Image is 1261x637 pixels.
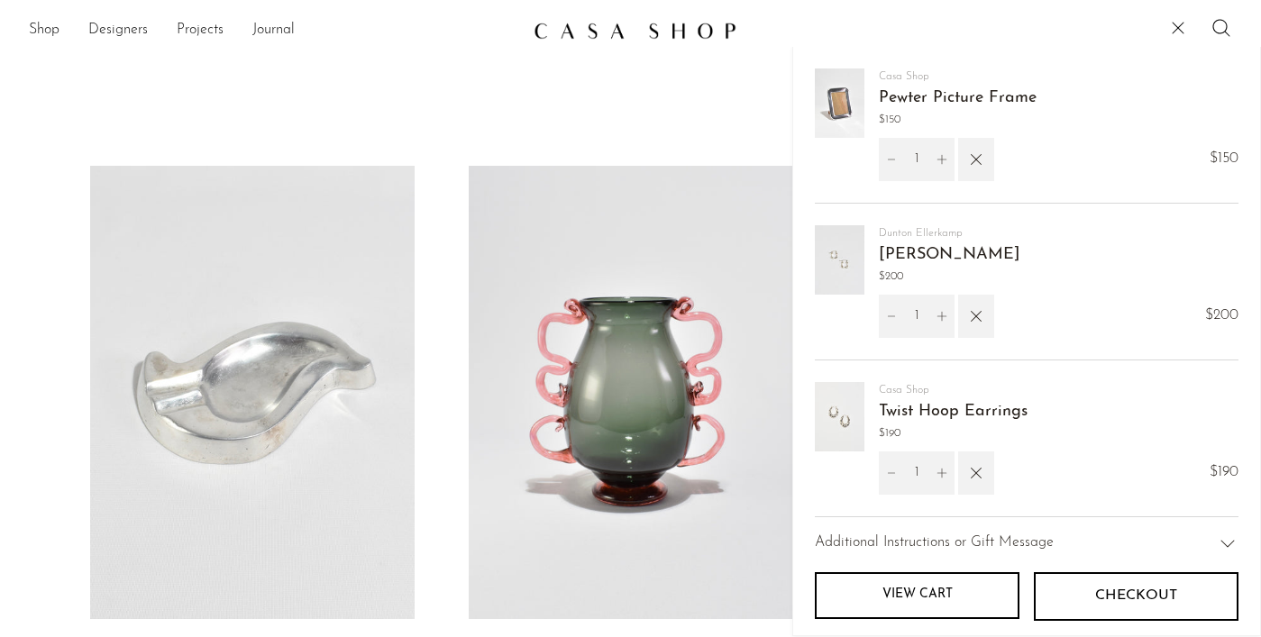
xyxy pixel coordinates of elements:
[904,451,929,495] input: Quantity
[1095,587,1177,605] span: Checkout
[929,451,955,495] button: Increment
[252,19,295,42] a: Journal
[1205,305,1238,328] span: $200
[879,90,1037,106] a: Pewter Picture Frame
[815,572,1019,619] a: View cart
[879,268,1020,286] span: $200
[879,295,904,338] button: Decrement
[815,516,1238,569] div: Additional Instructions or Gift Message
[1034,572,1238,621] button: Checkout
[29,15,519,46] nav: Desktop navigation
[879,138,904,181] button: Decrement
[815,382,864,451] img: Twist Hoop Earrings
[929,295,955,338] button: Increment
[879,404,1028,420] a: Twist Hoop Earrings
[879,247,1020,263] a: [PERSON_NAME]
[879,425,1028,442] span: $190
[879,451,904,495] button: Decrement
[879,112,1037,129] span: $150
[879,228,963,239] a: Dunton Ellerkamp
[904,295,929,338] input: Quantity
[815,532,1054,555] span: Additional Instructions or Gift Message
[815,225,864,295] img: Owen Earrings
[29,15,519,46] ul: NEW HEADER MENU
[1210,148,1238,171] span: $150
[29,19,59,42] a: Shop
[929,138,955,181] button: Increment
[904,138,929,181] input: Quantity
[815,68,864,138] img: Pewter Picture Frame
[88,19,148,42] a: Designers
[1210,461,1238,485] span: $190
[879,385,929,396] a: Casa Shop
[177,19,224,42] a: Projects
[879,71,929,82] a: Casa Shop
